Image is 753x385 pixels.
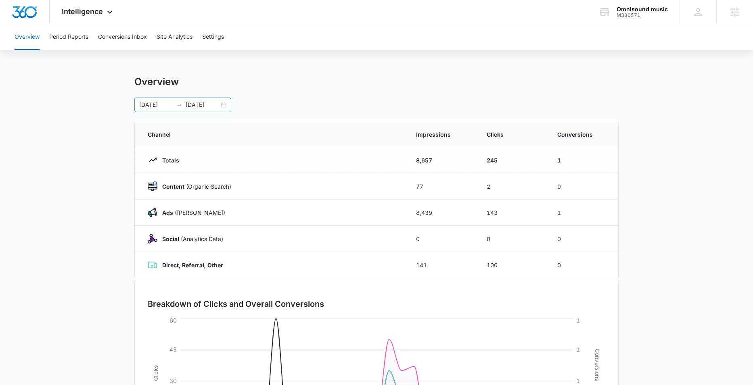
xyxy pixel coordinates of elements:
div: account name [617,6,668,12]
strong: Ads [162,209,173,216]
strong: Content [162,183,184,190]
td: 1 [548,200,618,226]
img: Social [148,234,157,243]
td: 2 [477,173,548,200]
td: 100 [477,252,548,278]
tspan: Clicks [152,365,159,381]
span: Clicks [487,130,538,139]
div: Keywords by Traffic [89,48,136,53]
img: Content [148,181,157,191]
tspan: 60 [169,317,177,324]
img: logo_orange.svg [13,13,19,19]
div: Domain Overview [31,48,72,53]
td: 143 [477,200,548,226]
span: Conversions [557,130,605,139]
h1: Overview [134,76,179,88]
div: Domain: [DOMAIN_NAME] [21,21,89,27]
h3: Breakdown of Clicks and Overall Conversions [148,298,324,310]
button: Site Analytics [157,24,192,50]
span: swap-right [176,102,182,108]
img: tab_keywords_by_traffic_grey.svg [80,47,87,53]
div: v 4.0.25 [23,13,40,19]
td: 8,439 [406,200,477,226]
td: 0 [477,226,548,252]
td: 8,657 [406,147,477,173]
button: Settings [202,24,224,50]
p: Totals [157,156,179,164]
strong: Social [162,235,179,242]
img: Ads [148,208,157,217]
td: 77 [406,173,477,200]
div: account id [617,12,668,18]
button: Period Reports [49,24,88,50]
span: Intelligence [62,7,103,16]
tspan: Conversions [594,349,601,381]
p: (Analytics Data) [157,235,223,243]
input: Start date [139,100,173,109]
span: Channel [148,130,397,139]
strong: Direct, Referral, Other [162,262,223,268]
span: to [176,102,182,108]
img: website_grey.svg [13,21,19,27]
input: End date [186,100,219,109]
tspan: 1 [576,377,580,384]
img: tab_domain_overview_orange.svg [22,47,28,53]
button: Overview [15,24,40,50]
td: 1 [548,147,618,173]
tspan: 30 [169,377,177,384]
p: ([PERSON_NAME]) [157,208,225,217]
td: 141 [406,252,477,278]
td: 0 [406,226,477,252]
td: 0 [548,252,618,278]
td: 0 [548,173,618,200]
p: (Organic Search) [157,182,231,191]
td: 245 [477,147,548,173]
td: 0 [548,226,618,252]
tspan: 45 [169,346,177,353]
tspan: 1 [576,346,580,353]
tspan: 1 [576,317,580,324]
button: Conversions Inbox [98,24,147,50]
span: Impressions [416,130,467,139]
